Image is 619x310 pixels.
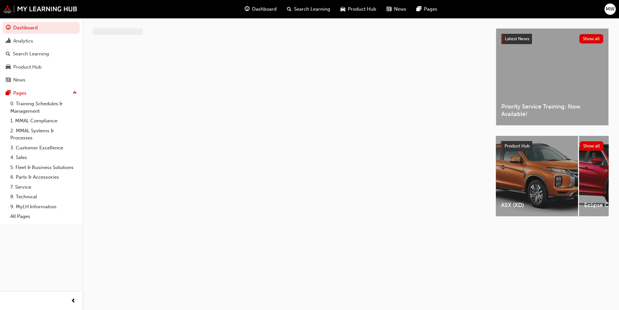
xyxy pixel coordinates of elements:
[505,36,529,42] span: Latest News
[252,5,277,13] span: Dashboard
[6,90,11,96] span: pages-icon
[417,5,421,13] span: pages-icon
[13,89,26,97] div: Pages
[8,116,80,126] a: 1. MMAL Compliance
[6,77,11,83] span: news-icon
[8,192,80,202] a: 8. Technical
[387,5,391,13] span: news-icon
[335,3,381,16] a: car-iconProduct Hub
[13,76,25,84] div: News
[348,5,376,13] span: Product Hub
[13,63,42,71] div: Product Hub
[3,87,80,99] button: Pages
[6,25,11,31] span: guage-icon
[13,50,49,58] div: Search Learning
[3,48,80,60] a: Search Learning
[496,136,578,216] a: ASX (XD)
[3,21,80,87] button: DashboardAnalyticsSearch LearningProduct HubNews
[282,3,335,16] a: search-iconSearch Learning
[424,5,437,13] span: Pages
[13,37,33,45] div: Analytics
[501,202,573,209] span: ASX (XD)
[340,5,345,13] span: car-icon
[8,182,80,192] a: 7. Service
[71,297,76,305] span: prev-icon
[394,5,406,13] span: News
[8,143,80,153] a: 3. Customer Excellence
[505,143,530,149] span: Product Hub
[245,5,250,13] span: guage-icon
[3,61,80,73] a: Product Hub
[579,34,604,43] button: Show all
[287,5,291,13] span: search-icon
[8,163,80,173] a: 5. Fleet & Business Solutions
[3,22,80,34] a: Dashboard
[604,4,616,15] button: MW
[8,99,80,116] a: 0. Training Schedules & Management
[501,34,603,44] a: Latest NewsShow all
[3,35,80,47] a: Analytics
[8,172,80,182] a: 6. Parts & Accessories
[8,202,80,212] a: 9. MyLH Information
[8,211,80,221] a: All Pages
[6,51,10,57] span: search-icon
[580,141,604,151] button: Show all
[496,28,609,126] a: Latest NewsShow allPriority Service Training: Now Available!
[73,89,77,97] span: up-icon
[606,5,614,13] span: MW
[6,38,11,44] span: chart-icon
[6,64,11,70] span: car-icon
[8,153,80,163] a: 4. Sales
[501,141,604,151] a: Product HubShow all
[501,103,603,117] span: Priority Service Training: Now Available!
[3,74,80,86] a: News
[8,126,80,143] a: 2. MMAL Systems & Processes
[240,3,282,16] a: guage-iconDashboard
[294,5,330,13] span: Search Learning
[381,3,411,16] a: news-iconNews
[411,3,442,16] a: pages-iconPages
[3,5,77,13] img: mmal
